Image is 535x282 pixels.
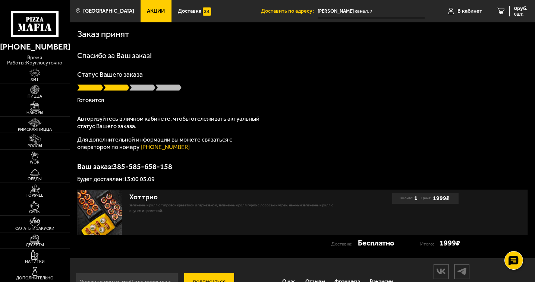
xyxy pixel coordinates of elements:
[331,239,358,250] p: Доставка:
[455,265,469,278] img: tg
[77,136,264,151] p: Для дополнительной информации вы можете связаться с оператором по номеру
[318,4,425,18] span: Введенский канал, 7
[129,203,340,214] p: Запечённый ролл с тигровой креветкой и пармезаном, Запеченный ролл Гурмэ с лососем и угрём, Нежны...
[414,193,418,204] b: 1
[261,9,318,14] span: Доставить по адресу:
[141,143,190,150] a: [PHONE_NUMBER]
[358,238,394,248] strong: Бесплатно
[77,115,264,130] p: Авторизуйтесь в личном кабинете, чтобы отслеживать актуальный статус Вашего заказа.
[318,4,425,18] input: Ваш адрес доставки
[83,9,134,14] span: [GEOGRAPHIC_DATA]
[178,9,201,14] span: Доставка
[77,30,129,39] h1: Заказ принят
[457,9,482,14] span: В кабинет
[514,6,528,11] span: 0 руб.
[440,238,460,248] strong: 1999 ₽
[77,71,528,78] p: Статус Вашего заказа
[77,176,528,182] p: Будет доставлен: 13:00 03.09
[434,265,448,278] img: vk
[420,239,440,250] p: Итого:
[77,97,528,103] p: Готовится
[203,7,211,16] img: 15daf4d41897b9f0e9f617042186c801.svg
[433,195,450,202] b: 1999 ₽
[400,193,418,204] div: Кол-во:
[421,193,431,204] span: Цена:
[514,12,528,16] span: 0 шт.
[77,163,528,170] p: Ваш заказ: 385-585-658-158
[77,52,528,59] h1: Спасибо за Ваш заказ!
[129,193,340,202] div: Хот трио
[147,9,165,14] span: Акции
